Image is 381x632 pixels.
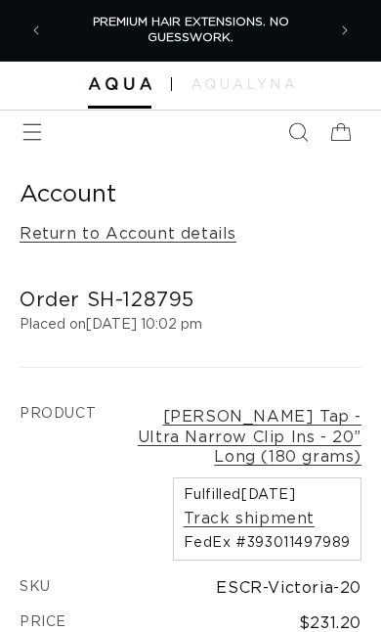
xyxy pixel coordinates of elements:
h2: Order SH-128795 [20,288,361,313]
a: [PERSON_NAME] Tap - Ultra Narrow Clip Ins - 20” Long (180 grams) [115,407,361,468]
time: [DATE] [241,488,296,502]
span: FedEx #393011497989 [184,536,351,550]
span: $231.20 [299,615,361,631]
a: Return to Account details [20,220,236,248]
span: PREMIUM HAIR EXTENSIONS. NO GUESSWORK. [93,16,289,43]
img: aqualyna.com [191,78,294,88]
img: Aqua Hair Extensions [88,77,151,90]
a: Track shipment [184,509,315,529]
button: Previous announcement [15,9,58,52]
button: Next announcement [323,9,366,52]
summary: Search [276,111,319,154]
h1: Account [20,180,361,210]
span: Fulfilled [184,488,351,502]
p: Placed on [20,313,361,338]
time: [DATE] 10:02 pm [86,318,202,332]
td: ESCR-Victoria-20 [20,570,361,606]
summary: Menu [11,111,54,154]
